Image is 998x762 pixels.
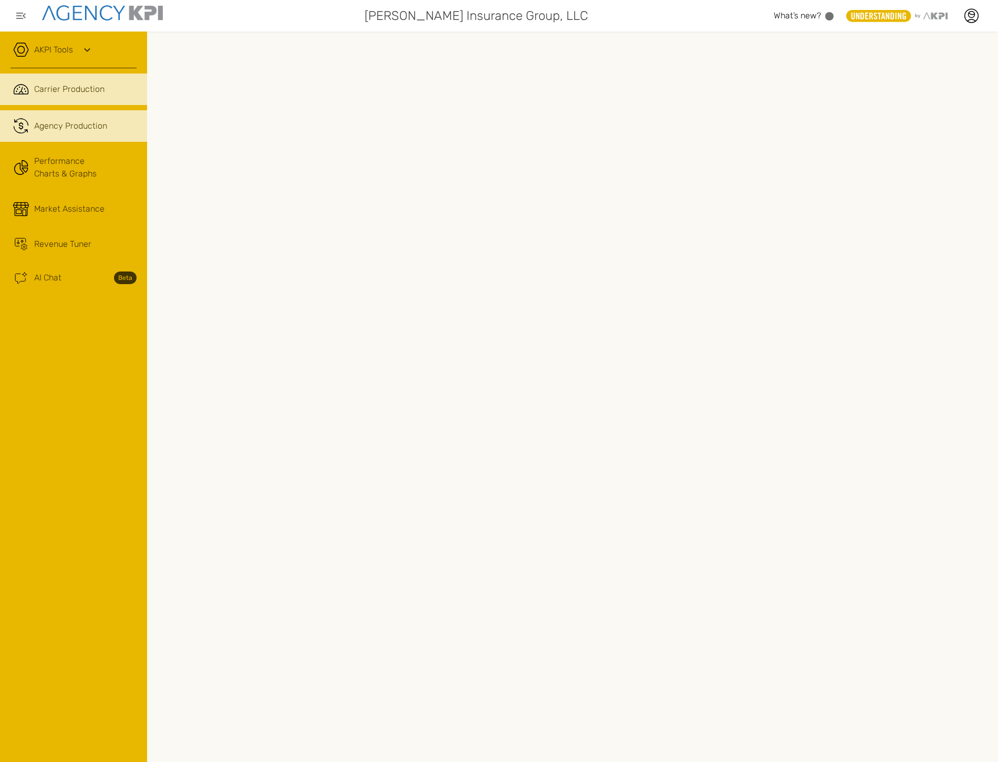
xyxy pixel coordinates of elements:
a: AKPI Tools [34,44,73,56]
span: AI Chat [34,272,61,284]
div: Market Assistance [34,203,105,215]
strong: Beta [114,272,137,284]
div: Revenue Tuner [34,238,91,250]
span: [PERSON_NAME] Insurance Group, LLC [365,6,588,25]
img: agencykpi-logo-550x69-2d9e3fa8.png [42,5,163,20]
span: Carrier Production [34,83,105,96]
span: What’s new? [774,11,821,20]
span: Agency Production [34,120,107,132]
